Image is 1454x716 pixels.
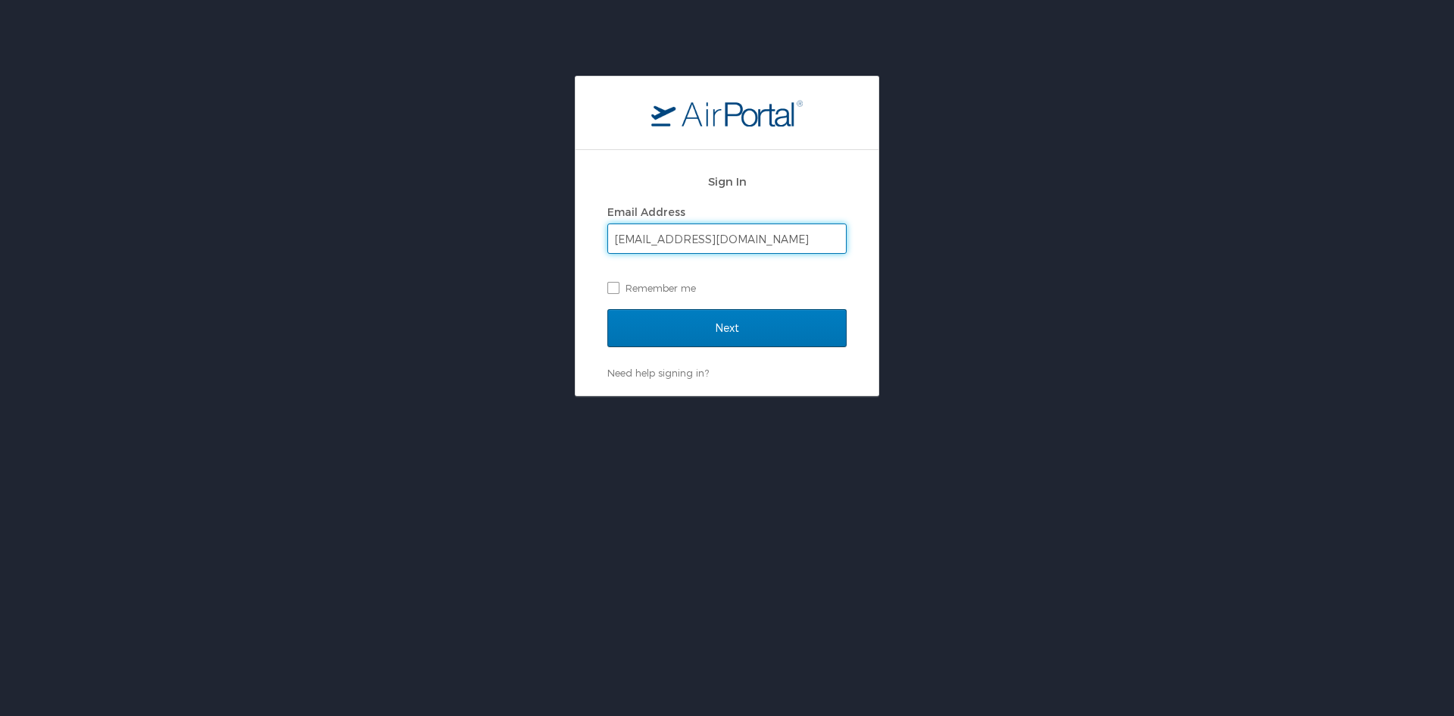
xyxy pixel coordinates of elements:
a: Need help signing in? [607,367,709,379]
img: logo [651,99,803,127]
input: Next [607,309,847,347]
label: Email Address [607,205,685,218]
label: Remember me [607,277,847,299]
h2: Sign In [607,173,847,190]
